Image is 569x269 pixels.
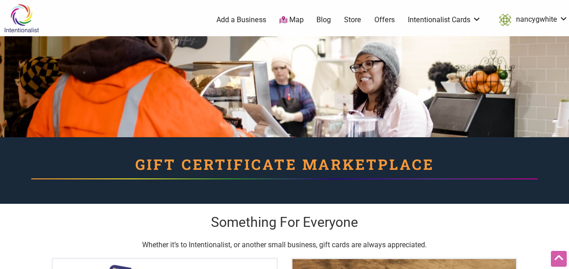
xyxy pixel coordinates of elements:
[551,251,567,267] div: Scroll Back to Top
[279,15,304,25] a: Map
[494,12,568,28] a: nancygwhite
[316,15,331,25] a: Blog
[344,15,361,25] a: Store
[408,15,481,25] a: Intentionalist Cards
[57,239,512,251] p: Whether it’s to Intentionalist, or another small business, gift cards are always appreciated.
[57,213,512,232] h2: Something For Everyone
[374,15,395,25] a: Offers
[216,15,266,25] a: Add a Business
